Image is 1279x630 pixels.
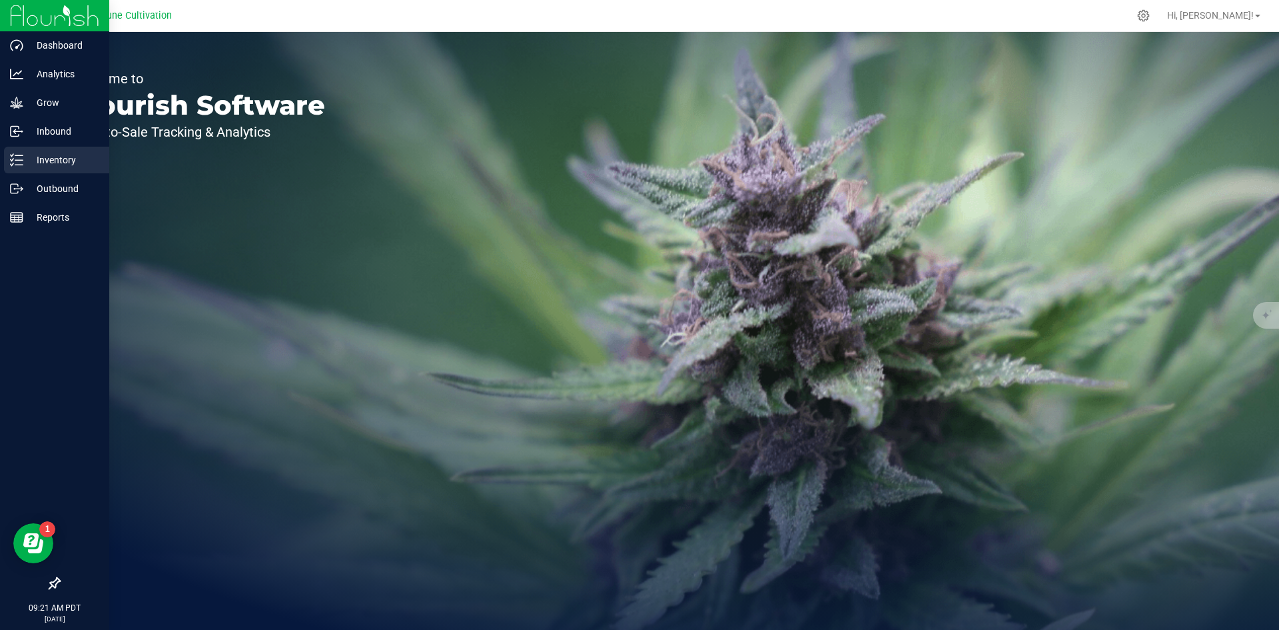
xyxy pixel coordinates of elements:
[1135,9,1152,22] div: Manage settings
[23,152,103,168] p: Inventory
[23,66,103,82] p: Analytics
[39,521,55,537] iframe: Resource center unread badge
[10,39,23,52] inline-svg: Dashboard
[6,614,103,624] p: [DATE]
[10,96,23,109] inline-svg: Grow
[1167,10,1254,21] span: Hi, [PERSON_NAME]!
[10,211,23,224] inline-svg: Reports
[23,181,103,197] p: Outbound
[72,125,325,139] p: Seed-to-Sale Tracking & Analytics
[72,92,325,119] p: Flourish Software
[23,123,103,139] p: Inbound
[13,523,53,563] iframe: Resource center
[23,37,103,53] p: Dashboard
[10,125,23,138] inline-svg: Inbound
[101,10,172,21] span: Dune Cultivation
[10,182,23,195] inline-svg: Outbound
[10,153,23,167] inline-svg: Inventory
[23,209,103,225] p: Reports
[10,67,23,81] inline-svg: Analytics
[6,602,103,614] p: 09:21 AM PDT
[72,72,325,85] p: Welcome to
[23,95,103,111] p: Grow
